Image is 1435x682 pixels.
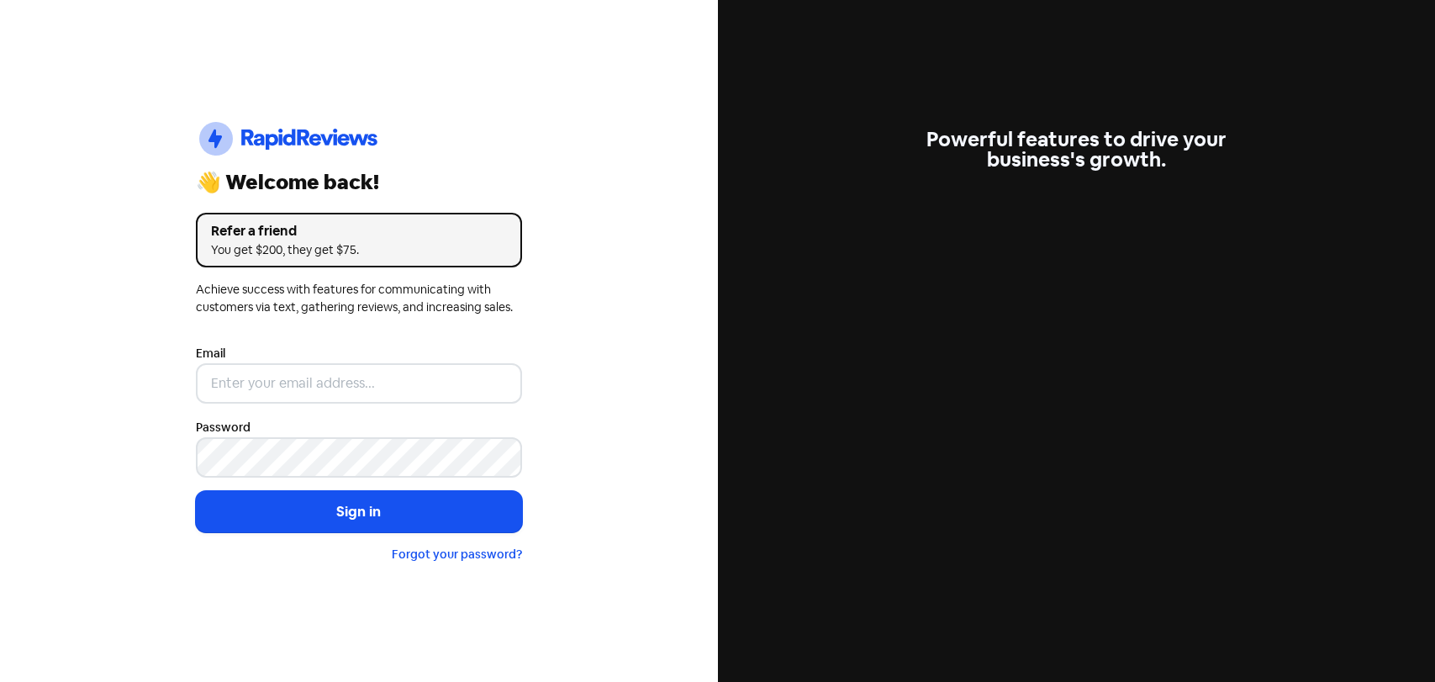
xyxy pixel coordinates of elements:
label: Password [196,419,251,436]
button: Sign in [196,491,522,533]
div: Powerful features to drive your business's growth. [913,130,1239,170]
div: You get $200, they get $75. [211,241,507,259]
div: Refer a friend [211,221,507,241]
input: Enter your email address... [196,363,522,404]
a: Forgot your password? [392,547,522,562]
div: Achieve success with features for communicating with customers via text, gathering reviews, and i... [196,281,522,316]
div: 👋 Welcome back! [196,172,522,193]
label: Email [196,345,225,362]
